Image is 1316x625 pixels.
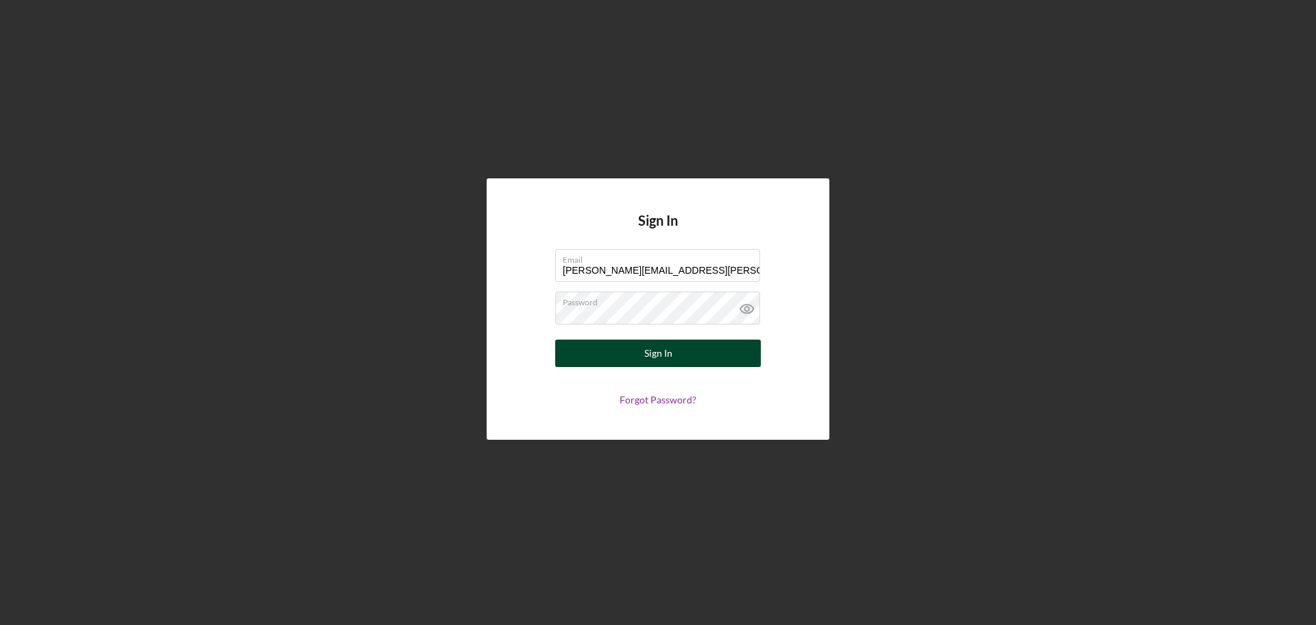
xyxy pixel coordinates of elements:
label: Password [563,292,760,307]
label: Email [563,250,760,265]
div: Sign In [644,340,672,367]
button: Sign In [555,340,761,367]
h4: Sign In [638,213,678,249]
a: Forgot Password? [620,394,696,405]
